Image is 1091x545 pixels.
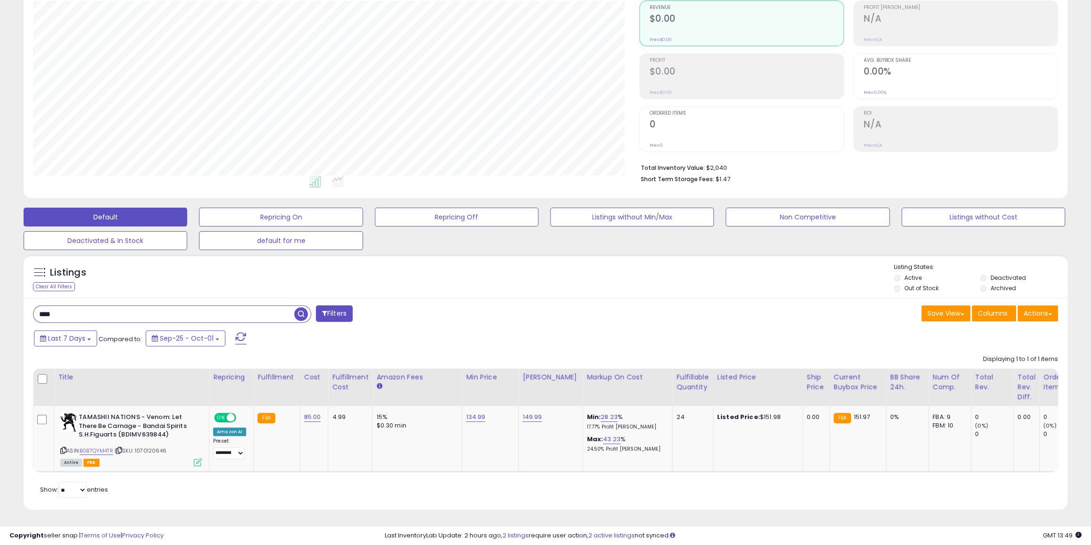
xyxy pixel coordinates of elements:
button: Save View [921,305,970,321]
span: ON [215,414,227,422]
span: $1.47 [716,175,730,184]
button: Repricing Off [375,208,538,226]
a: 2 listings [503,531,529,540]
h2: $0.00 [650,66,843,79]
div: Markup on Cost [587,372,668,382]
div: ASIN: [60,413,202,465]
div: 0% [890,413,921,421]
span: All listings currently available for purchase on Amazon [60,459,82,467]
p: 17.77% Profit [PERSON_NAME] [587,424,665,430]
span: 151.97 [853,412,870,421]
div: 24 [676,413,705,421]
div: Ordered Items [1043,372,1078,392]
label: Deactivated [991,274,1026,282]
div: BB Share 24h. [890,372,925,392]
h2: N/A [864,119,1058,132]
label: Out of Stock [904,284,939,292]
div: % [587,413,665,430]
small: FBA [257,413,275,423]
button: Columns [972,305,1016,321]
span: ROI [864,111,1058,116]
button: Repricing On [199,208,363,226]
a: Privacy Policy [122,531,164,540]
h2: N/A [864,13,1058,26]
small: Prev: 0.00% [864,90,886,95]
div: 0 [1043,430,1082,438]
div: [PERSON_NAME] [522,372,579,382]
span: Revenue [650,5,843,10]
span: Last 7 Days [48,334,85,343]
span: Ordered Items [650,111,843,116]
h5: Listings [50,266,86,279]
div: Preset: [213,438,246,459]
span: Profit [PERSON_NAME] [864,5,1058,10]
small: (0%) [1043,422,1057,429]
div: Title [58,372,205,382]
img: 414nLvd9z-L._SL40_.jpg [60,413,76,432]
div: Listed Price [717,372,799,382]
small: Prev: $0.00 [650,90,672,95]
div: Amazon Fees [376,372,458,382]
a: 28.23 [601,412,618,422]
div: $0.30 min [376,421,455,430]
small: Prev: 0 [650,143,663,148]
button: Actions [1017,305,1058,321]
h2: 0.00% [864,66,1058,79]
span: Columns [978,309,1008,318]
div: Clear All Filters [33,282,75,291]
h2: $0.00 [650,13,843,26]
span: FBA [83,459,99,467]
span: Profit [650,58,843,63]
div: FBM: 10 [933,421,964,430]
li: $2,040 [641,161,1051,173]
div: 4.99 [332,413,365,421]
a: B0B7QYM4TR [80,447,113,455]
small: Prev: $0.00 [650,37,672,42]
div: seller snap | | [9,531,164,540]
p: Listing States: [894,263,1067,272]
button: Listings without Min/Max [550,208,714,226]
b: Listed Price: [717,412,760,421]
div: $151.98 [717,413,795,421]
h2: 0 [650,119,843,132]
a: 85.00 [304,412,321,422]
div: Cost [304,372,324,382]
small: FBA [834,413,851,423]
div: 0 [975,430,1013,438]
span: Show: entries [40,485,108,494]
button: Listings without Cost [901,208,1065,226]
div: 0 [1043,413,1082,421]
small: (0%) [975,422,988,429]
a: 2 active listings [588,531,635,540]
button: Sep-25 - Oct-01 [146,330,225,346]
div: Total Rev. Diff. [1017,372,1035,402]
b: Min: [587,412,601,421]
div: % [587,435,665,453]
span: OFF [235,414,250,422]
button: Filters [316,305,353,322]
p: 24.50% Profit [PERSON_NAME] [587,446,665,453]
div: Min Price [466,372,514,382]
b: Max: [587,435,603,444]
a: 149.99 [522,412,542,422]
small: Amazon Fees. [376,382,382,391]
div: Last InventoryLab Update: 2 hours ago, require user action, not synced. [385,531,1082,540]
button: Last 7 Days [34,330,97,346]
label: Active [904,274,922,282]
a: Terms of Use [81,531,121,540]
span: Compared to: [99,335,142,344]
div: 15% [376,413,455,421]
div: Repricing [213,372,249,382]
b: Short Term Storage Fees: [641,175,714,183]
a: 134.99 [466,412,485,422]
div: Displaying 1 to 1 of 1 items [983,355,1058,364]
div: Fulfillment [257,372,296,382]
div: Fulfillment Cost [332,372,368,392]
button: Default [24,208,187,226]
div: Amazon AI [213,428,246,436]
div: 0.00 [807,413,822,421]
span: Sep-25 - Oct-01 [160,334,214,343]
small: Prev: N/A [864,143,882,148]
div: Total Rev. [975,372,1009,392]
div: 0 [975,413,1013,421]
